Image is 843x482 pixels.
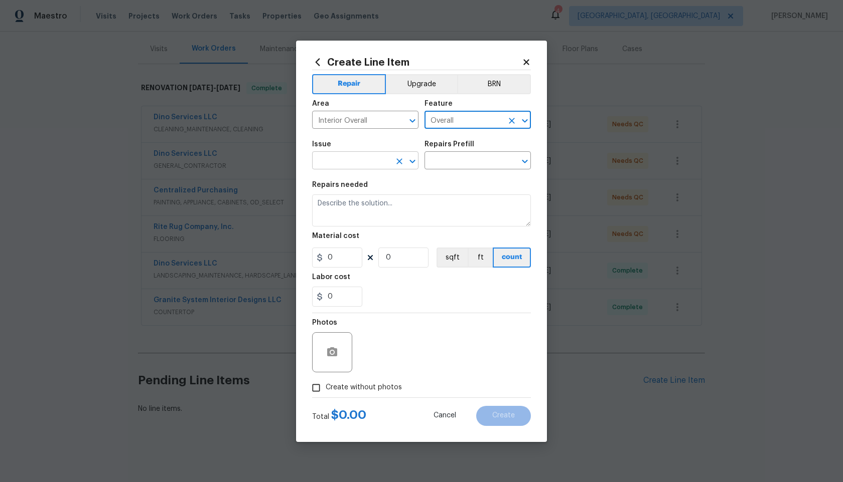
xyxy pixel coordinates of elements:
h5: Photos [312,319,337,326]
button: Upgrade [386,74,458,94]
span: Create [492,412,515,419]
h5: Material cost [312,232,359,239]
h5: Area [312,100,329,107]
button: Clear [505,114,519,128]
button: Clear [392,154,406,168]
button: Repair [312,74,386,94]
h5: Repairs Prefill [425,141,474,148]
h2: Create Line Item [312,57,522,68]
span: Cancel [434,412,456,419]
button: count [493,248,531,268]
button: sqft [437,248,468,268]
button: BRN [457,74,531,94]
h5: Issue [312,141,331,148]
button: Create [476,406,531,426]
button: ft [468,248,493,268]
button: Open [405,114,419,128]
h5: Feature [425,100,453,107]
button: Cancel [417,406,472,426]
h5: Repairs needed [312,181,368,188]
button: Open [518,154,532,168]
button: Open [405,154,419,168]
button: Open [518,114,532,128]
span: Create without photos [326,382,402,393]
h5: Labor cost [312,274,350,281]
span: $ 0.00 [331,409,366,421]
div: Total [312,410,366,422]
